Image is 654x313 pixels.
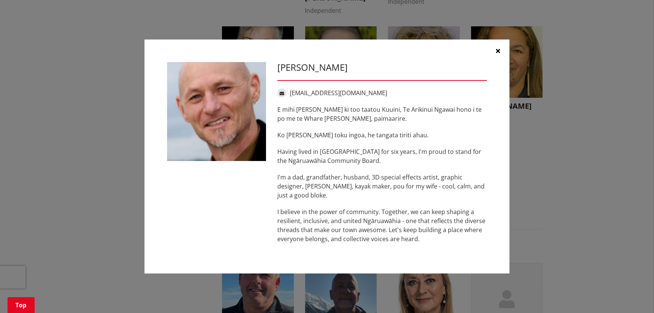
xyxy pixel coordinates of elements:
p: I believe in the power of community. Together, we can keep shaping a resilient, inclusive, and un... [277,207,487,243]
p: I'm a dad, grandfather, husband, 3D special effects artist, graphic designer, [PERSON_NAME], kaya... [277,173,487,200]
a: [EMAIL_ADDRESS][DOMAIN_NAME] [290,89,387,97]
img: WO-B-NG__HUTT_S__aW3HJ [167,62,266,161]
p: Having lived in [GEOGRAPHIC_DATA] for six years, I'm proud to stand for the Ngāruawāhia Community... [277,147,487,165]
p: E mihi [PERSON_NAME] ki too taatou Kuuini, Te Arikinui Ngawai hono i te po me te Whare [PERSON_NA... [277,105,487,123]
p: Ko [PERSON_NAME] toku ingoa, he tangata tiriti ahau. [277,131,487,140]
iframe: Messenger Launcher [619,281,646,308]
h3: [PERSON_NAME] [277,62,487,73]
a: Top [8,297,35,313]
